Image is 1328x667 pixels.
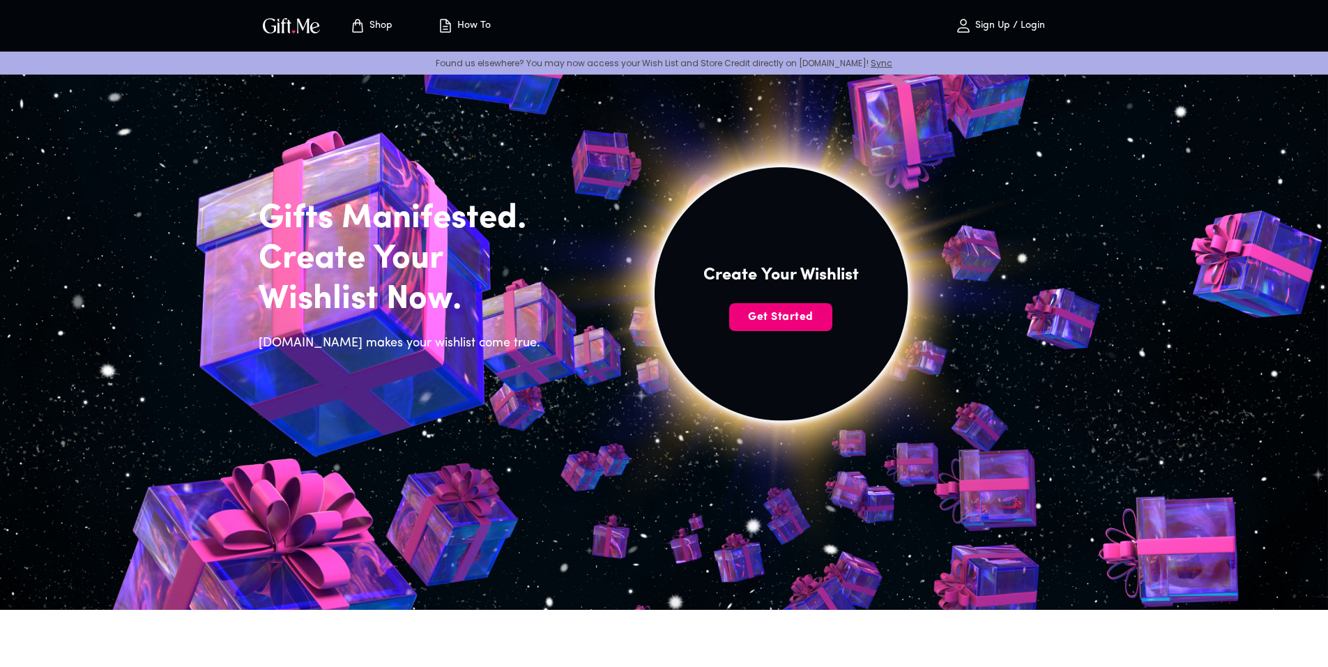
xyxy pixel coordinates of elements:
button: Get Started [729,303,832,331]
img: GiftMe Logo [260,15,323,36]
h4: Create Your Wishlist [703,264,859,286]
h2: Wishlist Now. [259,279,549,320]
p: How To [454,20,491,32]
p: Sign Up / Login [972,20,1045,32]
button: Store page [333,3,409,48]
img: hero_sun.png [468,12,1094,607]
p: Found us elsewhere? You may now access your Wish List and Store Credit directly on [DOMAIN_NAME]! [11,57,1317,69]
button: How To [426,3,503,48]
span: Get Started [729,309,832,325]
img: how-to.svg [437,17,454,34]
button: GiftMe Logo [259,17,324,34]
h6: [DOMAIN_NAME] makes your wishlist come true. [259,334,549,353]
h2: Create Your [259,239,549,279]
button: Sign Up / Login [931,3,1070,48]
p: Shop [366,20,392,32]
h2: Gifts Manifested. [259,199,549,239]
a: Sync [871,57,892,69]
